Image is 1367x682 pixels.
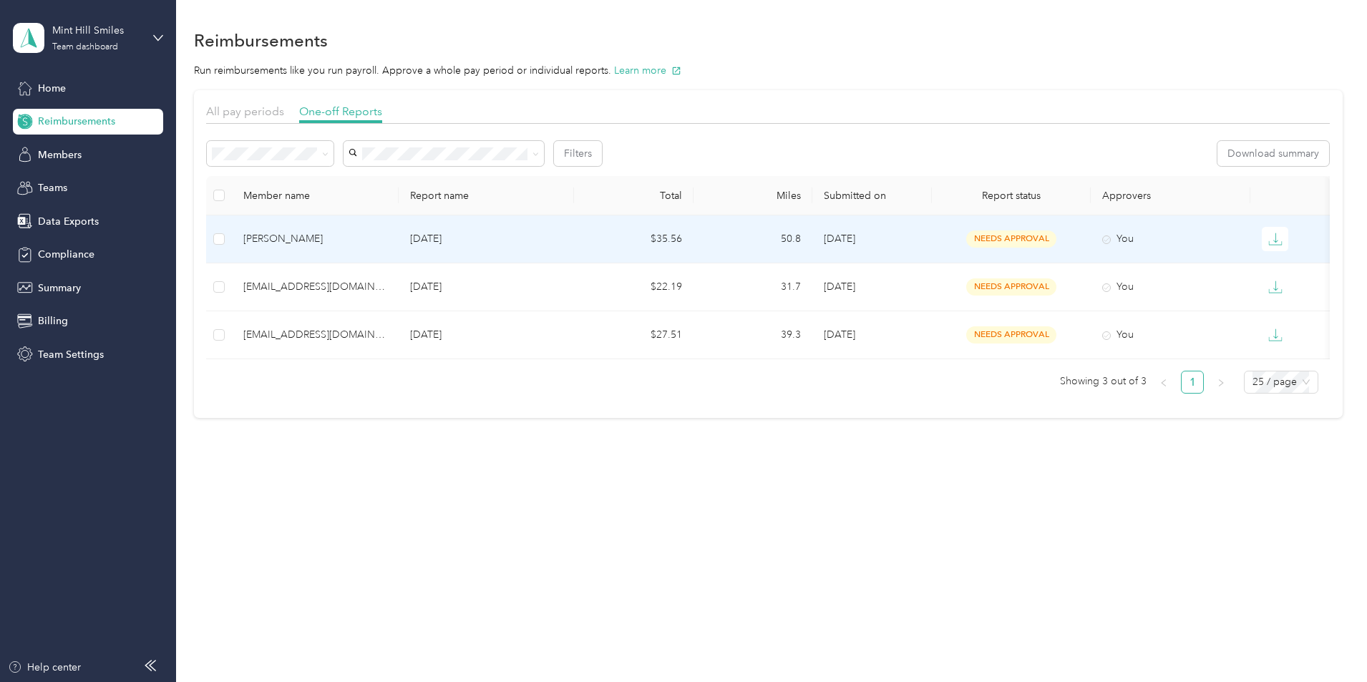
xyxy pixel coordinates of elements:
td: $35.56 [574,215,694,263]
span: Compliance [38,247,94,262]
div: Miles [705,190,802,202]
li: 1 [1181,371,1204,394]
div: You [1102,231,1238,247]
span: needs approval [966,230,1056,247]
div: [PERSON_NAME] [243,231,387,247]
span: 25 / page [1252,371,1310,393]
th: Submitted on [812,176,932,215]
div: Mint Hill Smiles [52,23,142,38]
div: Page Size [1244,371,1318,394]
div: Team dashboard [52,43,118,52]
span: Summary [38,281,81,296]
span: Data Exports [38,214,99,229]
iframe: Everlance-gr Chat Button Frame [1287,602,1367,682]
p: [DATE] [410,231,563,247]
button: Learn more [614,63,681,78]
td: 39.3 [694,311,813,359]
td: 50.8 [694,215,813,263]
span: needs approval [966,326,1056,343]
td: $27.51 [574,311,694,359]
li: Previous Page [1152,371,1175,394]
span: Home [38,81,66,96]
td: $22.19 [574,263,694,311]
div: You [1102,327,1238,343]
button: Download summary [1217,141,1329,166]
span: All pay periods [206,104,284,118]
span: right [1217,379,1225,387]
li: Next Page [1210,371,1232,394]
div: Total [585,190,682,202]
span: [DATE] [824,233,855,245]
div: [EMAIL_ADDRESS][DOMAIN_NAME] [243,279,387,295]
div: Member name [243,190,387,202]
th: Report name [399,176,574,215]
span: Showing 3 out of 3 [1060,371,1147,392]
button: Filters [554,141,602,166]
p: Run reimbursements like you run payroll. Approve a whole pay period or individual reports. [194,63,1343,78]
a: 1 [1182,371,1203,393]
p: [DATE] [410,279,563,295]
span: Reimbursements [38,114,115,129]
button: left [1152,371,1175,394]
div: [EMAIL_ADDRESS][DOMAIN_NAME] [243,327,387,343]
th: Approvers [1091,176,1250,215]
td: 31.7 [694,263,813,311]
span: Members [38,147,82,162]
span: Team Settings [38,347,104,362]
span: Teams [38,180,67,195]
span: Report status [943,190,1079,202]
div: You [1102,279,1238,295]
h1: Reimbursements [194,33,328,48]
span: [DATE] [824,281,855,293]
button: right [1210,371,1232,394]
button: Help center [8,660,81,675]
span: One-off Reports [299,104,382,118]
span: needs approval [966,278,1056,295]
th: Member name [232,176,399,215]
span: left [1159,379,1168,387]
span: [DATE] [824,328,855,341]
span: Billing [38,313,68,328]
p: [DATE] [410,327,563,343]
